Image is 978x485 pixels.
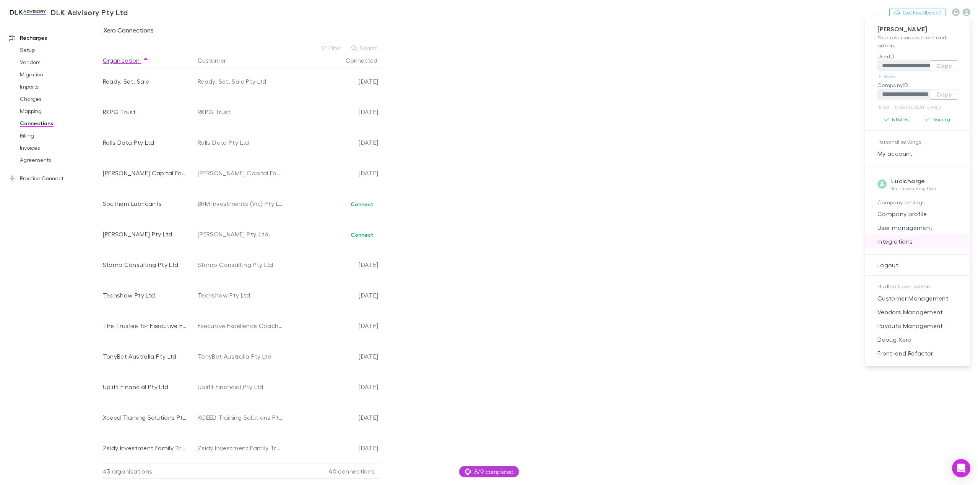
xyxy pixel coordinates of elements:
a: Firebase [877,72,896,81]
span: My account [871,149,964,158]
span: Customer Management [871,294,964,303]
span: Front-end Refactor [871,349,964,358]
span: User management [871,223,964,232]
p: Your accounting firm [891,186,936,192]
span: Payouts Management [871,321,964,330]
span: Company profile [871,209,964,218]
span: Integrations [871,237,964,246]
p: Your role is accountant and admin . [877,33,958,49]
button: Copy [930,89,958,100]
p: Company settings [877,198,958,207]
p: CompanyID [877,81,958,89]
p: UserID [877,52,958,60]
a: In DB [877,103,890,112]
div: Open Intercom Messenger [952,459,970,477]
button: Is NotTest [877,115,918,124]
span: Debug Xero [871,335,964,344]
span: Logout [871,260,964,270]
button: Copy [930,60,958,71]
button: Tracking [918,115,959,124]
p: Personal settings [877,137,958,147]
a: In DB ([PERSON_NAME]) [894,103,942,112]
span: Vendors Management [871,307,964,317]
p: Hudled super admin [877,282,958,291]
strong: Lucicharge [891,177,925,185]
p: [PERSON_NAME] [877,25,958,33]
